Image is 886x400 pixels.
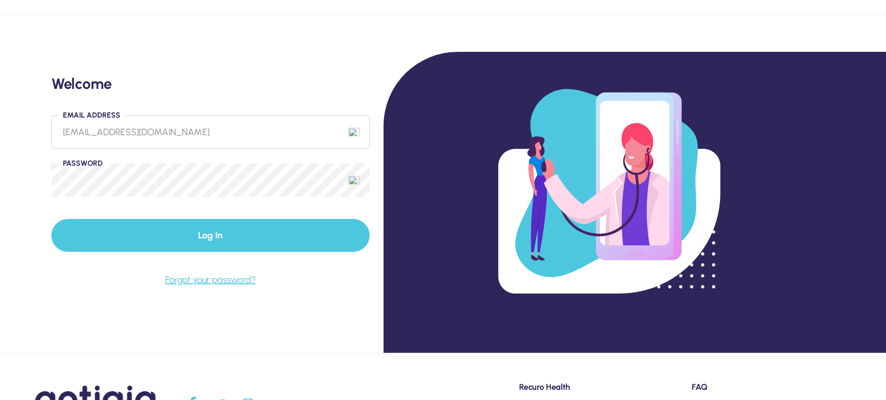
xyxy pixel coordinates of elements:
[51,75,112,93] h3: Welcome
[519,383,570,392] a: Recuro Health
[348,175,359,186] img: npw-badge-icon.svg
[51,219,370,252] button: Log In
[519,382,570,392] span: Recuro Health
[165,274,256,285] a: Forgot your password?
[692,383,707,392] a: FAQ
[58,160,107,167] label: Password
[692,382,707,392] span: FAQ
[498,89,720,294] img: People
[51,115,370,149] input: Type here
[58,112,125,119] label: Email Address
[348,126,359,137] img: npw-badge-icon.svg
